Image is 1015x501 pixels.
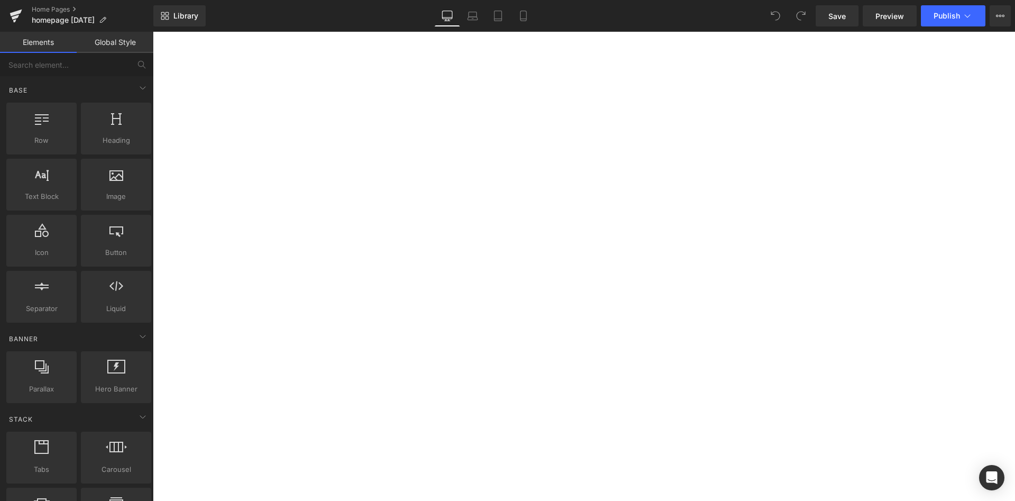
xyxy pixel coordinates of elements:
a: Tablet [485,5,511,26]
span: Banner [8,334,39,344]
span: Text Block [10,191,73,202]
span: homepage [DATE] [32,16,95,24]
a: Mobile [511,5,536,26]
button: More [990,5,1011,26]
span: Row [10,135,73,146]
span: Base [8,85,29,95]
span: Liquid [84,303,148,314]
span: Hero Banner [84,384,148,395]
a: Preview [863,5,917,26]
span: Library [173,11,198,21]
span: Icon [10,247,73,258]
span: Save [828,11,846,22]
span: Parallax [10,384,73,395]
span: Tabs [10,464,73,475]
a: Global Style [77,32,153,53]
span: Publish [934,12,960,20]
a: Desktop [435,5,460,26]
div: Open Intercom Messenger [979,465,1004,490]
span: Button [84,247,148,258]
span: Separator [10,303,73,314]
span: Carousel [84,464,148,475]
a: Laptop [460,5,485,26]
span: Stack [8,414,34,424]
span: Preview [875,11,904,22]
a: Home Pages [32,5,153,14]
button: Redo [790,5,811,26]
span: Heading [84,135,148,146]
a: New Library [153,5,206,26]
button: Undo [765,5,786,26]
span: Image [84,191,148,202]
button: Publish [921,5,985,26]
